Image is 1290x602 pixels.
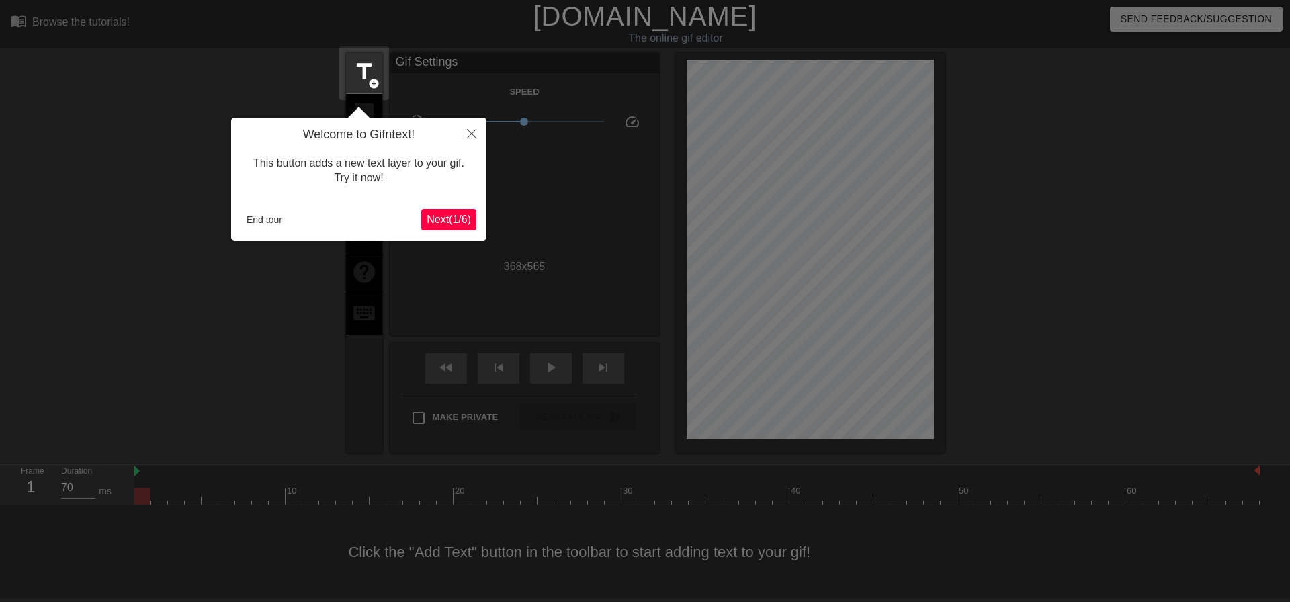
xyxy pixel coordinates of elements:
button: Next [421,209,476,230]
button: End tour [241,210,288,230]
h4: Welcome to Gifntext! [241,128,476,142]
button: Close [457,118,486,148]
div: This button adds a new text layer to your gif. Try it now! [241,142,476,200]
span: Next ( 1 / 6 ) [427,214,471,225]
